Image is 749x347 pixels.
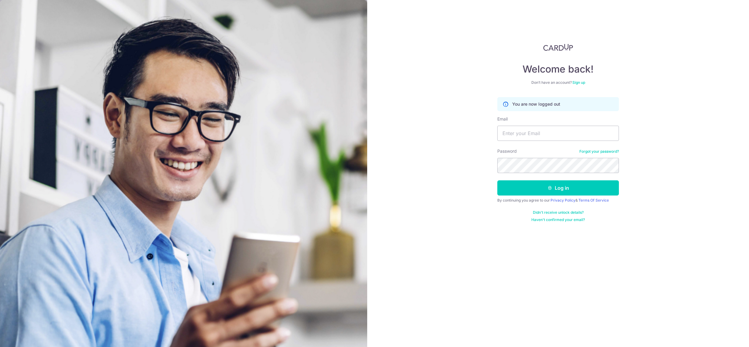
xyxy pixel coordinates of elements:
[551,198,575,202] a: Privacy Policy
[578,198,609,202] a: Terms Of Service
[497,126,619,141] input: Enter your Email
[579,149,619,154] a: Forgot your password?
[497,198,619,203] div: By continuing you agree to our &
[572,80,585,85] a: Sign up
[497,148,517,154] label: Password
[533,210,584,215] a: Didn't receive unlock details?
[512,101,560,107] p: You are now logged out
[531,217,585,222] a: Haven't confirmed your email?
[497,80,619,85] div: Don’t have an account?
[543,44,573,51] img: CardUp Logo
[497,63,619,75] h4: Welcome back!
[497,116,508,122] label: Email
[497,180,619,196] button: Log in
